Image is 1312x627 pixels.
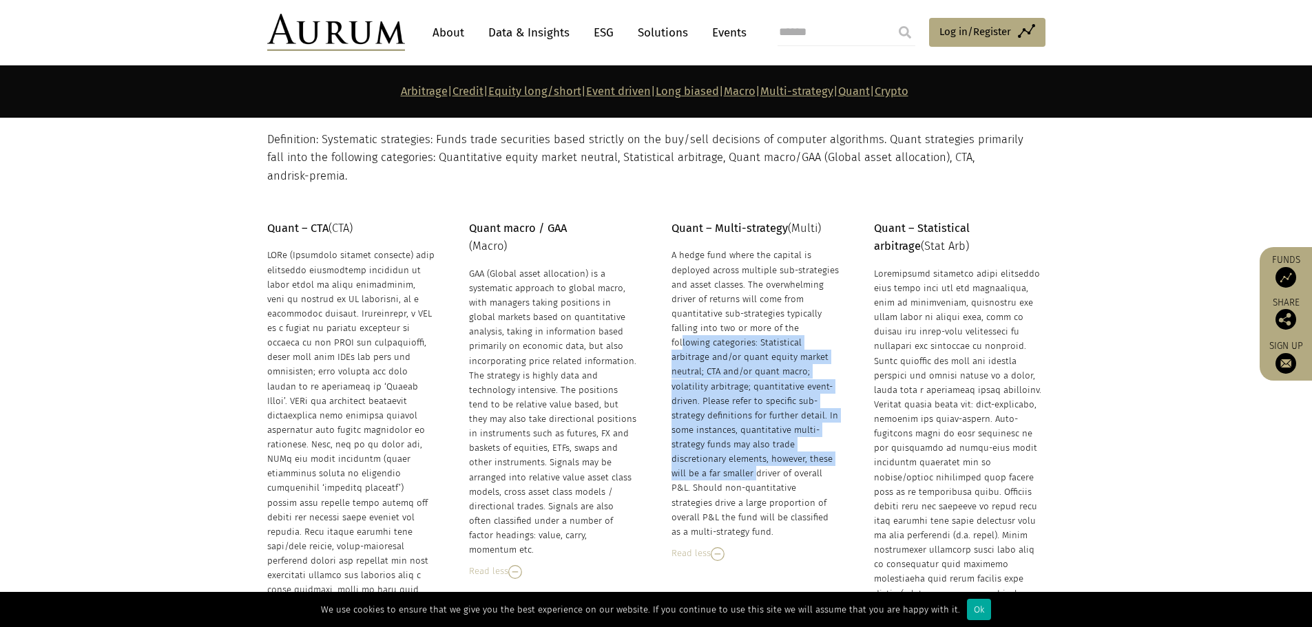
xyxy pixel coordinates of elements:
[891,19,919,46] input: Submit
[711,547,725,561] img: Read Less
[452,85,483,98] a: Credit
[267,14,405,51] img: Aurum
[967,599,991,620] div: Ok
[760,85,833,98] a: Multi-strategy
[488,85,581,98] a: Equity long/short
[267,131,1042,185] p: Definition: Systematic strategies: Funds trade securities based strictly on the buy/sell decision...
[426,20,471,45] a: About
[724,85,756,98] a: Macro
[671,546,840,561] div: Read less
[705,20,747,45] a: Events
[1267,298,1305,330] div: Share
[929,18,1045,47] a: Log in/Register
[469,564,637,579] div: Read less
[838,85,870,98] a: Quant
[1267,340,1305,374] a: Sign up
[267,222,329,235] strong: Quant – CTA
[469,222,567,235] strong: Quant macro / GAA
[401,85,448,98] a: Arbitrage
[586,85,651,98] a: Event driven
[671,248,840,539] div: A hedge fund where the capital is deployed across multiple sub-strategies and asset classes. The ...
[508,565,522,579] img: Read Less
[481,20,576,45] a: Data & Insights
[1275,267,1296,288] img: Access Funds
[939,23,1011,40] span: Log in/Register
[267,220,435,237] p: (CTA)
[469,266,637,557] div: GAA (Global asset allocation) is a systematic approach to global macro, with managers taking posi...
[469,220,637,256] p: (Macro)
[671,220,840,237] p: (Multi)
[874,220,1042,256] p: (Stat Arb)
[1275,353,1296,374] img: Sign up to our newsletter
[631,20,695,45] a: Solutions
[875,85,908,98] a: Crypto
[1275,309,1296,330] img: Share this post
[874,222,970,253] strong: Quant – Statistical arbitrage
[587,20,621,45] a: ESG
[1267,254,1305,288] a: Funds
[401,85,908,98] strong: | | | | | | | |
[287,169,345,182] span: risk-premia
[671,222,788,235] strong: Quant – Multi-strategy
[656,85,719,98] a: Long biased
